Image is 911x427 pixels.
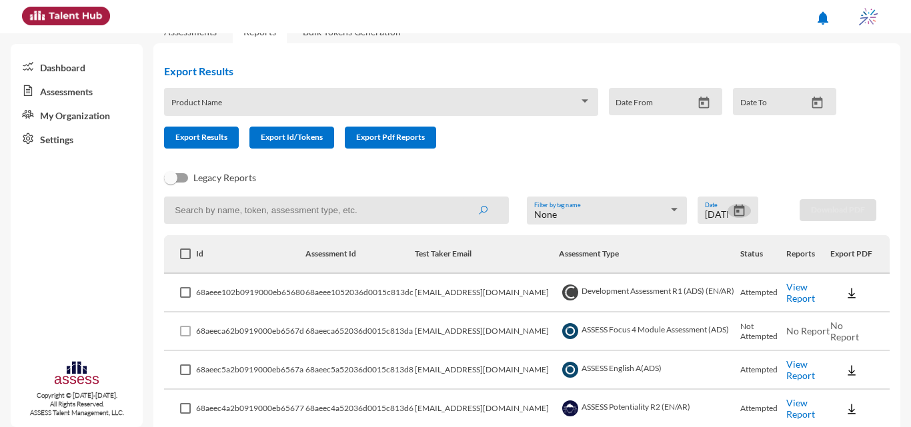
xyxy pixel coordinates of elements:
span: Export Pdf Reports [356,132,425,142]
th: Status [740,235,786,274]
td: 68aeec5a2b0919000eb6567a [196,351,305,390]
td: 68aeeca62b0919000eb6567d [196,312,305,351]
td: 68aeee1052036d0015c813dc [305,274,415,312]
span: Export Results [175,132,227,142]
button: Export Id/Tokens [249,127,334,149]
th: Assessment Type [559,235,740,274]
mat-icon: notifications [815,10,831,26]
button: Open calendar [806,96,829,110]
td: ASSESS English A(ADS) [559,351,740,390]
a: Assessments [11,79,143,103]
a: Dashboard [11,55,143,79]
th: Id [196,235,305,274]
a: View Report [786,358,815,381]
td: [EMAIL_ADDRESS][DOMAIN_NAME] [415,351,558,390]
h2: Export Results [164,65,847,77]
span: No Report [830,320,859,342]
button: Export Results [164,127,239,149]
button: Open calendar [728,204,751,218]
span: Download PDF [811,205,865,214]
th: Assessment Id [305,235,415,274]
th: Reports [786,235,831,274]
td: [EMAIL_ADDRESS][DOMAIN_NAME] [415,312,558,351]
input: Search by name, token, assessment type, etc. [164,197,509,224]
span: No Report [786,325,830,336]
td: 68aeec5a52036d0015c813d8 [305,351,415,390]
button: Open calendar [692,96,716,110]
button: Download PDF [800,199,876,221]
td: Not Attempted [740,312,786,351]
span: Legacy Reports [193,170,256,186]
td: 68aeee102b0919000eb65680 [196,274,305,312]
td: Development Assessment R1 (ADS) (EN/AR) [559,274,740,312]
th: Export PDF [830,235,890,274]
a: View Report [786,397,815,420]
a: Settings [11,127,143,151]
td: [EMAIL_ADDRESS][DOMAIN_NAME] [415,274,558,312]
td: 68aeeca652036d0015c813da [305,312,415,351]
p: Copyright © [DATE]-[DATE]. All Rights Reserved. ASSESS Talent Management, LLC. [11,391,143,417]
a: View Report [786,281,815,304]
a: My Organization [11,103,143,127]
th: Test Taker Email [415,235,558,274]
td: ASSESS Focus 4 Module Assessment (ADS) [559,312,740,351]
span: Export Id/Tokens [261,132,323,142]
span: None [534,209,557,220]
td: Attempted [740,274,786,312]
img: assesscompany-logo.png [53,360,99,388]
td: Attempted [740,351,786,390]
button: Export Pdf Reports [345,127,436,149]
